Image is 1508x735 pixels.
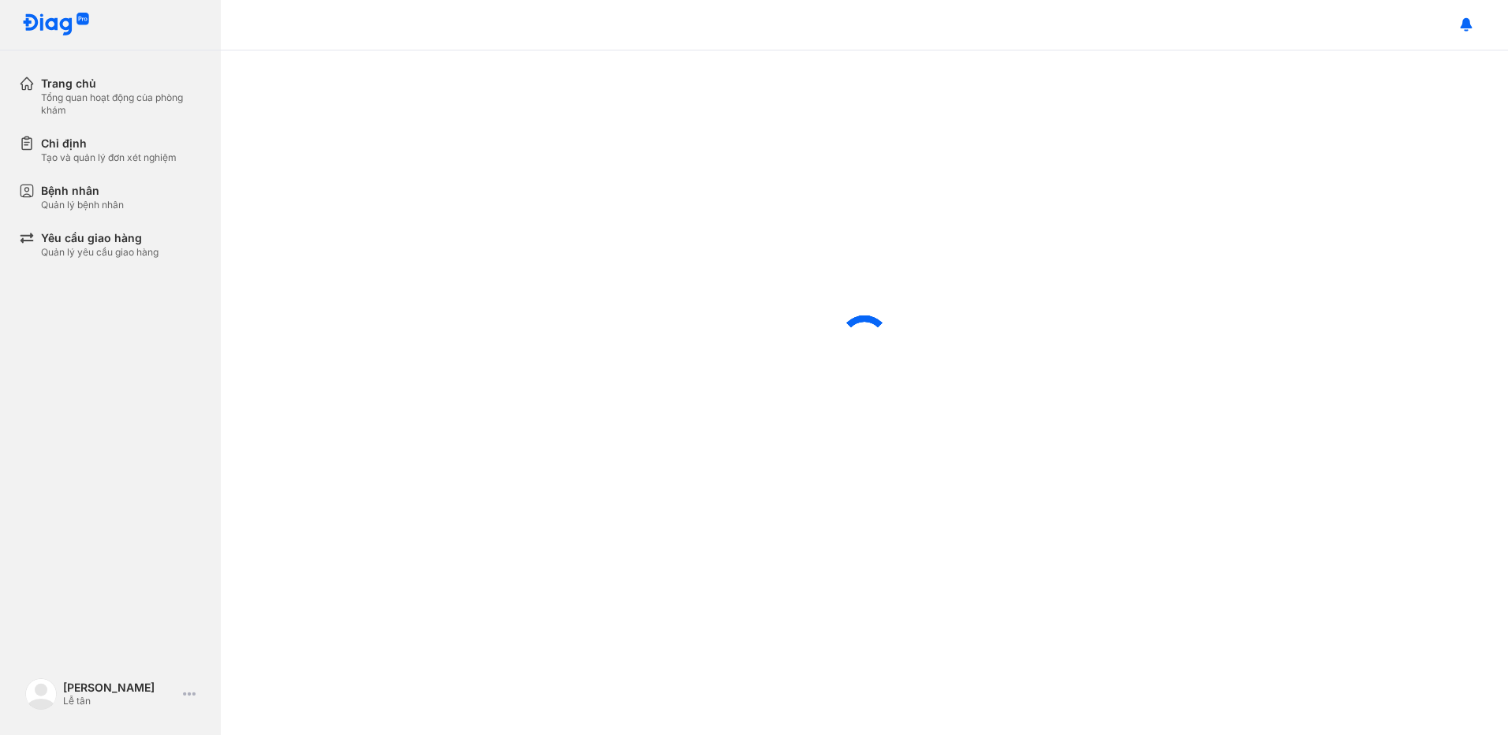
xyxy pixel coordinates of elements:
[41,183,124,199] div: Bệnh nhân
[41,246,159,259] div: Quản lý yêu cầu giao hàng
[41,151,177,164] div: Tạo và quản lý đơn xét nghiệm
[63,681,177,695] div: [PERSON_NAME]
[41,91,202,117] div: Tổng quan hoạt động của phòng khám
[41,136,177,151] div: Chỉ định
[63,695,177,707] div: Lễ tân
[25,678,57,710] img: logo
[41,76,202,91] div: Trang chủ
[41,230,159,246] div: Yêu cầu giao hàng
[22,13,90,37] img: logo
[41,199,124,211] div: Quản lý bệnh nhân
